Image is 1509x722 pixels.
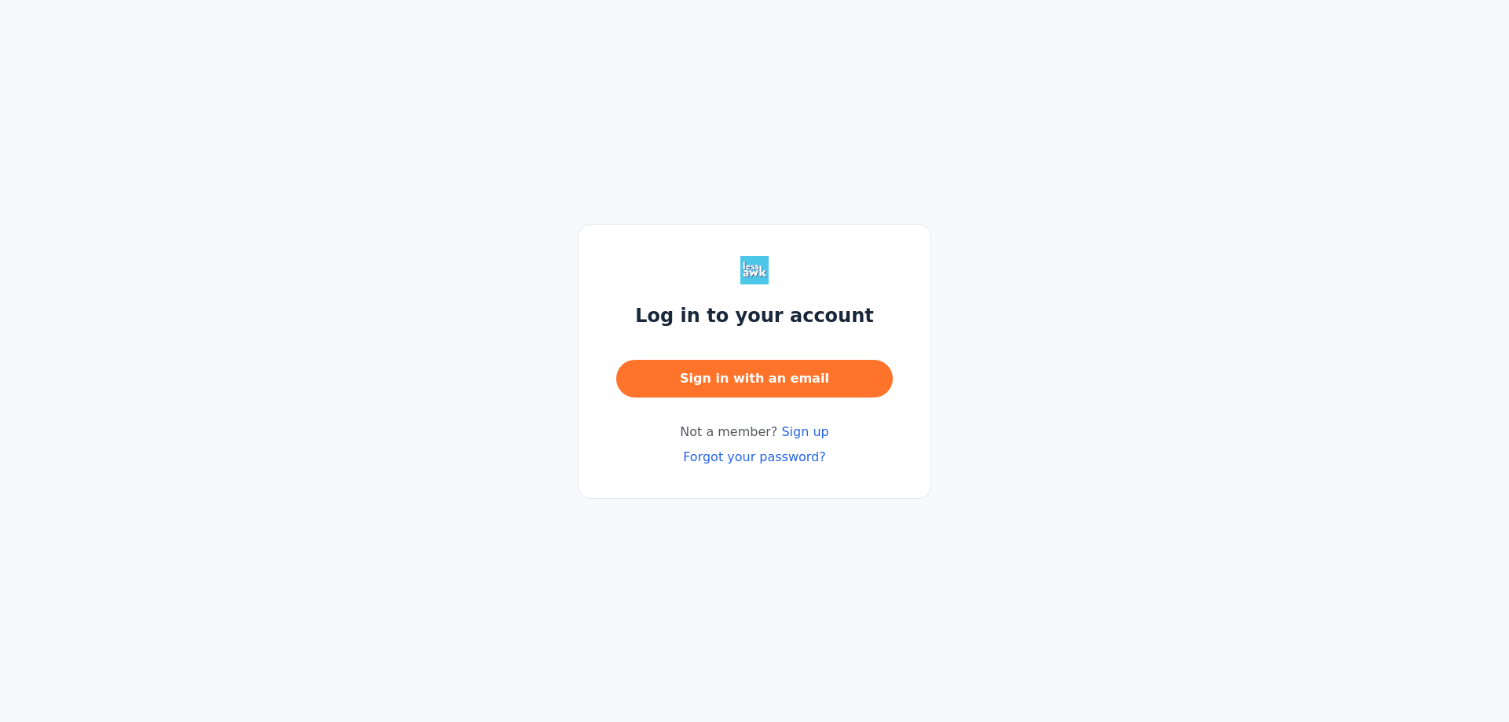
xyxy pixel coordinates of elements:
[781,424,828,439] a: Sign up
[616,360,893,398] button: Sign in with an email
[680,423,828,442] span: Not a member?
[635,303,874,328] h1: Log in to your account
[683,449,826,464] a: Forgot your password?
[740,256,769,284] img: Less Awkward Hub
